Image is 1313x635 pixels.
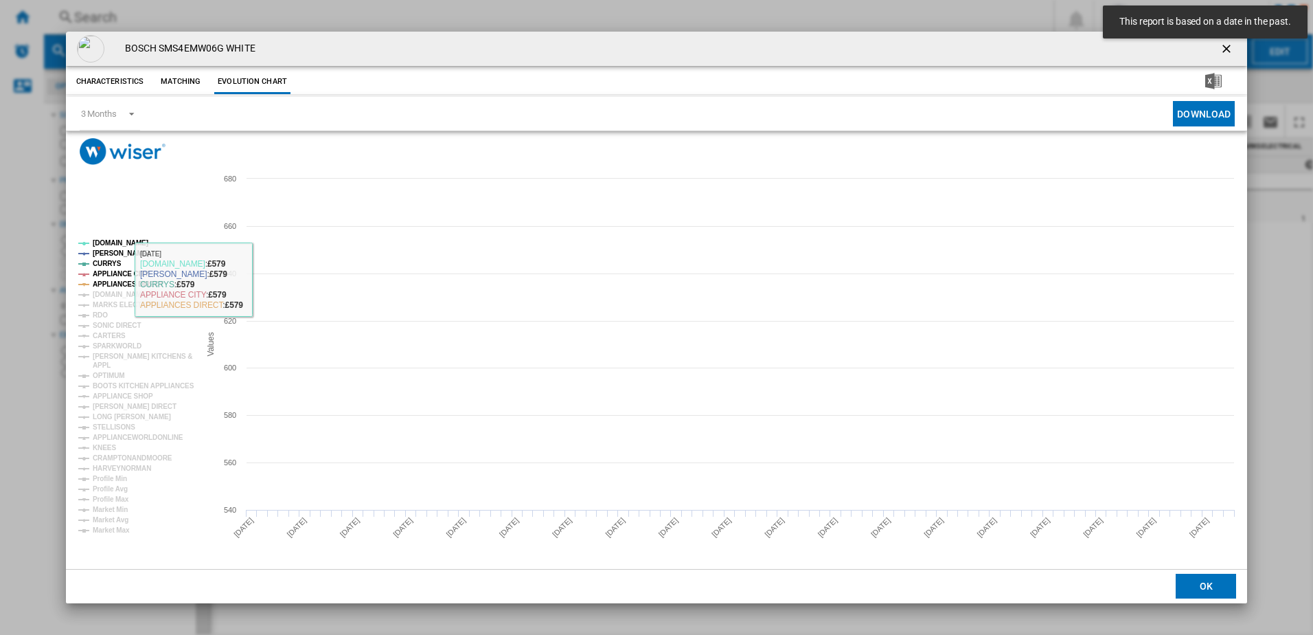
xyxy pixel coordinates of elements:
tspan: [DATE] [1134,516,1157,539]
tspan: CRAMPTONANDMOORE [93,454,172,462]
tspan: Market Min [93,506,128,513]
tspan: [DATE] [285,516,308,539]
tspan: SONIC DIRECT [93,322,141,329]
img: excel-24x24.png [1205,73,1222,89]
button: OK [1176,574,1236,599]
tspan: [DATE] [444,516,467,539]
tspan: 660 [224,222,236,230]
span: This report is based on a date in the past. [1115,15,1295,29]
tspan: OPTIMUM [93,372,125,379]
button: getI18NText('BUTTONS.CLOSE_DIALOG') [1214,35,1242,63]
button: Matching [150,69,211,94]
tspan: 580 [224,411,236,419]
tspan: [DATE] [975,516,998,539]
tspan: LONG [PERSON_NAME] [93,413,171,421]
tspan: [DOMAIN_NAME] [93,291,148,298]
tspan: 560 [224,458,236,467]
tspan: 680 [224,175,236,183]
button: Evolution chart [214,69,290,94]
tspan: Values [206,333,216,357]
tspan: [DATE] [391,516,414,539]
tspan: [DATE] [710,516,733,539]
tspan: [DATE] [763,516,786,539]
tspan: [DATE] [1028,516,1051,539]
tspan: [DATE] [232,516,255,539]
tspan: [DATE] [1187,516,1210,539]
button: Download in Excel [1183,69,1244,94]
tspan: [PERSON_NAME] KITCHENS & [93,353,192,360]
div: 3 Months [81,109,117,119]
tspan: 620 [224,317,236,325]
img: empty.gif [77,35,104,63]
h4: BOSCH SMS4EMW06G WHITE [118,42,255,56]
tspan: CARTERS [93,332,126,339]
tspan: [DATE] [338,516,361,539]
tspan: Profile Avg [93,485,128,493]
tspan: BOOTS KITCHEN APPLIANCES [93,382,194,390]
tspan: Profile Max [93,495,129,503]
tspan: Market Avg [93,516,128,524]
tspan: [DATE] [604,516,626,539]
tspan: KNEES [93,444,116,452]
tspan: [DATE] [922,516,945,539]
tspan: APPLIANCES DIRECT [93,280,163,288]
ng-md-icon: getI18NText('BUTTONS.CLOSE_DIALOG') [1220,42,1236,58]
tspan: 640 [224,269,236,278]
tspan: [DATE] [656,516,679,539]
tspan: Profile Min [93,475,127,482]
tspan: [DATE] [1082,516,1104,539]
tspan: MARKS ELECTRICAL [93,301,162,309]
tspan: [DATE] [551,516,573,539]
tspan: [DOMAIN_NAME] [93,239,148,247]
tspan: APPLIANCE CITY [93,270,149,278]
tspan: [PERSON_NAME] [93,249,150,257]
tspan: APPLIANCEWORLDONLINE [93,434,183,441]
tspan: [PERSON_NAME] DIRECT [93,403,176,410]
tspan: HARVEYNORMAN [93,465,151,472]
tspan: Market Max [93,526,130,534]
tspan: RDO [93,311,108,319]
tspan: 600 [224,364,236,372]
tspan: STELLISONS [93,423,135,431]
tspan: [DATE] [869,516,892,539]
tspan: APPL [93,361,111,369]
md-dialog: Product popup [66,32,1248,603]
tspan: APPLIANCE SHOP [93,392,153,400]
tspan: [DATE] [816,516,838,539]
tspan: CURRYS [93,260,122,267]
tspan: [DATE] [497,516,520,539]
button: Characteristics [73,69,148,94]
tspan: 540 [224,506,236,514]
img: logo_wiser_300x94.png [80,138,165,165]
tspan: SPARKWORLD [93,342,141,350]
button: Download [1173,101,1235,126]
